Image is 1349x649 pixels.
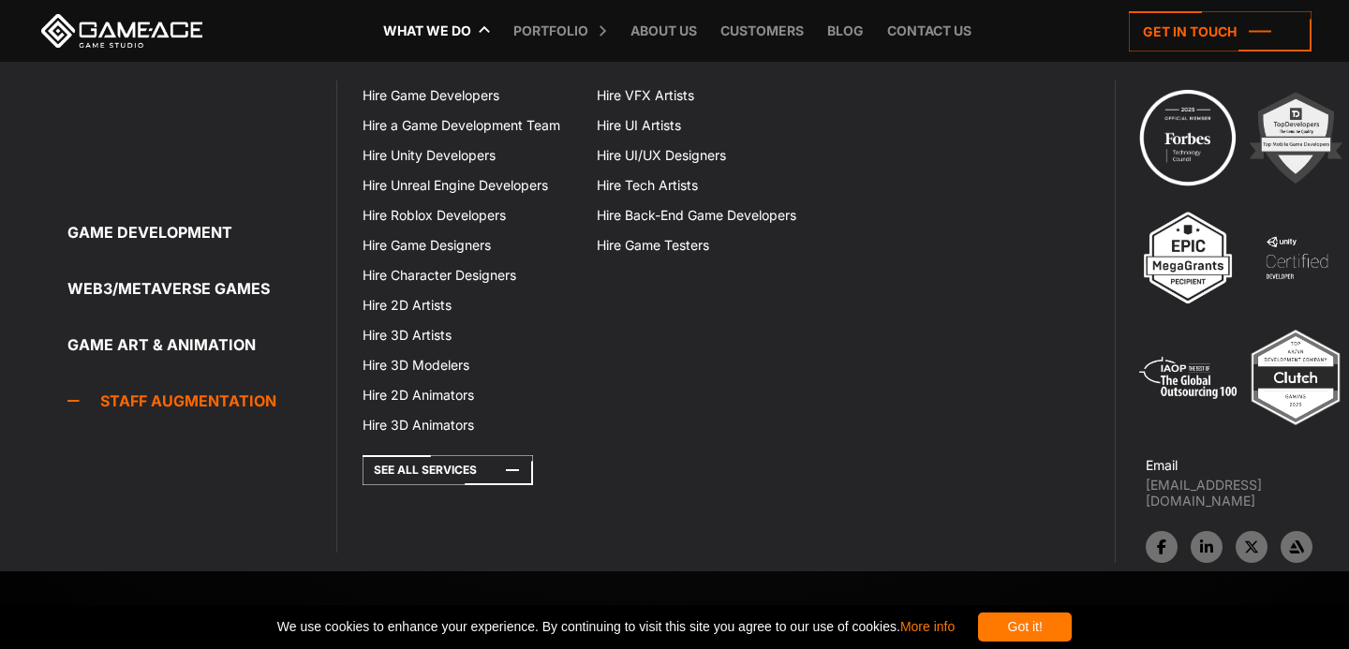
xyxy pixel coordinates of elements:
[1129,11,1312,52] a: Get in touch
[351,140,586,170] a: Hire Unity Developers
[351,350,586,380] a: Hire 3D Modelers
[363,455,533,485] a: See All Services
[1245,206,1348,309] img: 4
[67,214,336,251] a: Game development
[586,81,820,111] a: Hire VFX Artists
[586,111,820,140] a: Hire UI Artists
[67,382,336,420] a: Staff Augmentation
[900,619,955,634] a: More info
[351,260,586,290] a: Hire Character Designers
[351,290,586,320] a: Hire 2D Artists
[351,170,586,200] a: Hire Unreal Engine Developers
[1146,477,1349,509] a: [EMAIL_ADDRESS][DOMAIN_NAME]
[1136,206,1239,309] img: 3
[586,140,820,170] a: Hire UI/UX Designers
[277,612,955,642] span: We use cookies to enhance your experience. By continuing to visit this site you agree to our use ...
[351,320,586,350] a: Hire 3D Artists
[1244,86,1347,189] img: 2
[351,380,586,410] a: Hire 2D Animators
[351,200,586,230] a: Hire Roblox Developers
[67,270,336,307] a: Web3/Metaverse Games
[1244,326,1347,429] img: Top ar vr development company gaming 2025 game ace
[1136,86,1239,189] img: Technology council badge program ace 2025 game ace
[67,326,336,363] a: Game Art & Animation
[351,230,586,260] a: Hire Game Designers
[1146,457,1178,473] strong: Email
[586,230,820,260] a: Hire Game Testers
[586,200,820,230] a: Hire Back-End Game Developers
[586,170,820,200] a: Hire Tech Artists
[978,612,1072,642] div: Got it!
[351,81,586,111] a: Hire Game Developers
[1136,326,1239,429] img: 5
[351,111,586,140] a: Hire a Game Development Team
[351,410,586,440] a: Hire 3D Animators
